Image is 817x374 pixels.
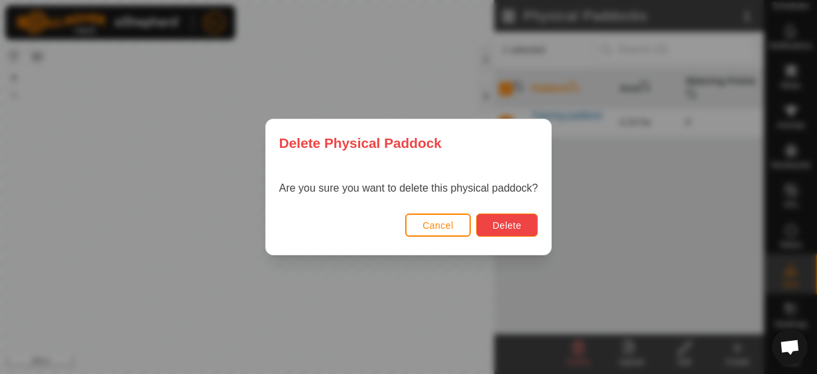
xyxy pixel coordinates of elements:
div: Open chat [772,329,808,365]
span: Delete [493,220,521,231]
button: Cancel [405,214,471,237]
span: Cancel [422,220,454,231]
button: Delete [476,214,538,237]
span: Delete Physical Paddock [279,133,442,153]
span: Are you sure you want to delete this physical paddock? [279,182,538,194]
